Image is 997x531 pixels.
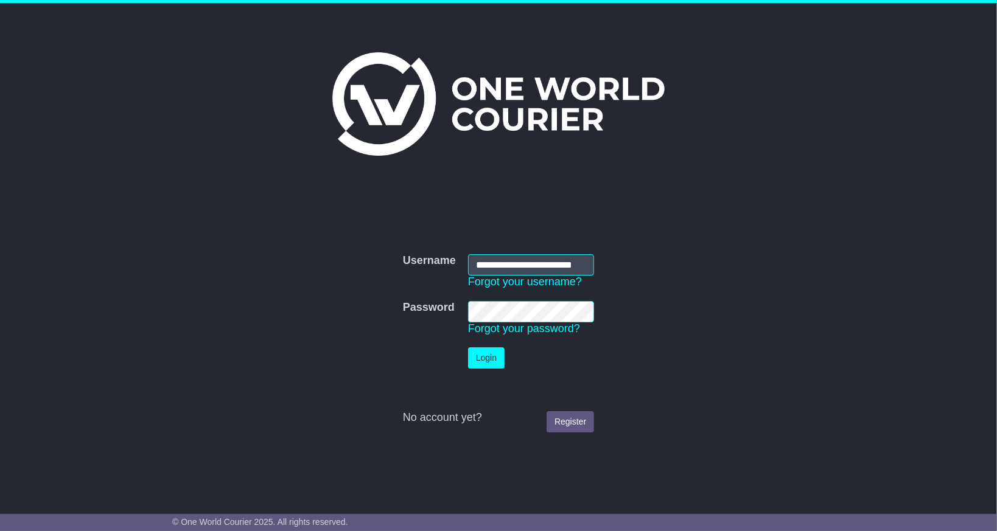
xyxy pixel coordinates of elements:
[468,276,582,288] a: Forgot your username?
[468,322,580,335] a: Forgot your password?
[468,347,505,369] button: Login
[172,517,348,527] span: © One World Courier 2025. All rights reserved.
[403,301,455,314] label: Password
[403,254,456,268] label: Username
[332,52,665,156] img: One World
[403,411,594,425] div: No account yet?
[547,411,594,432] a: Register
